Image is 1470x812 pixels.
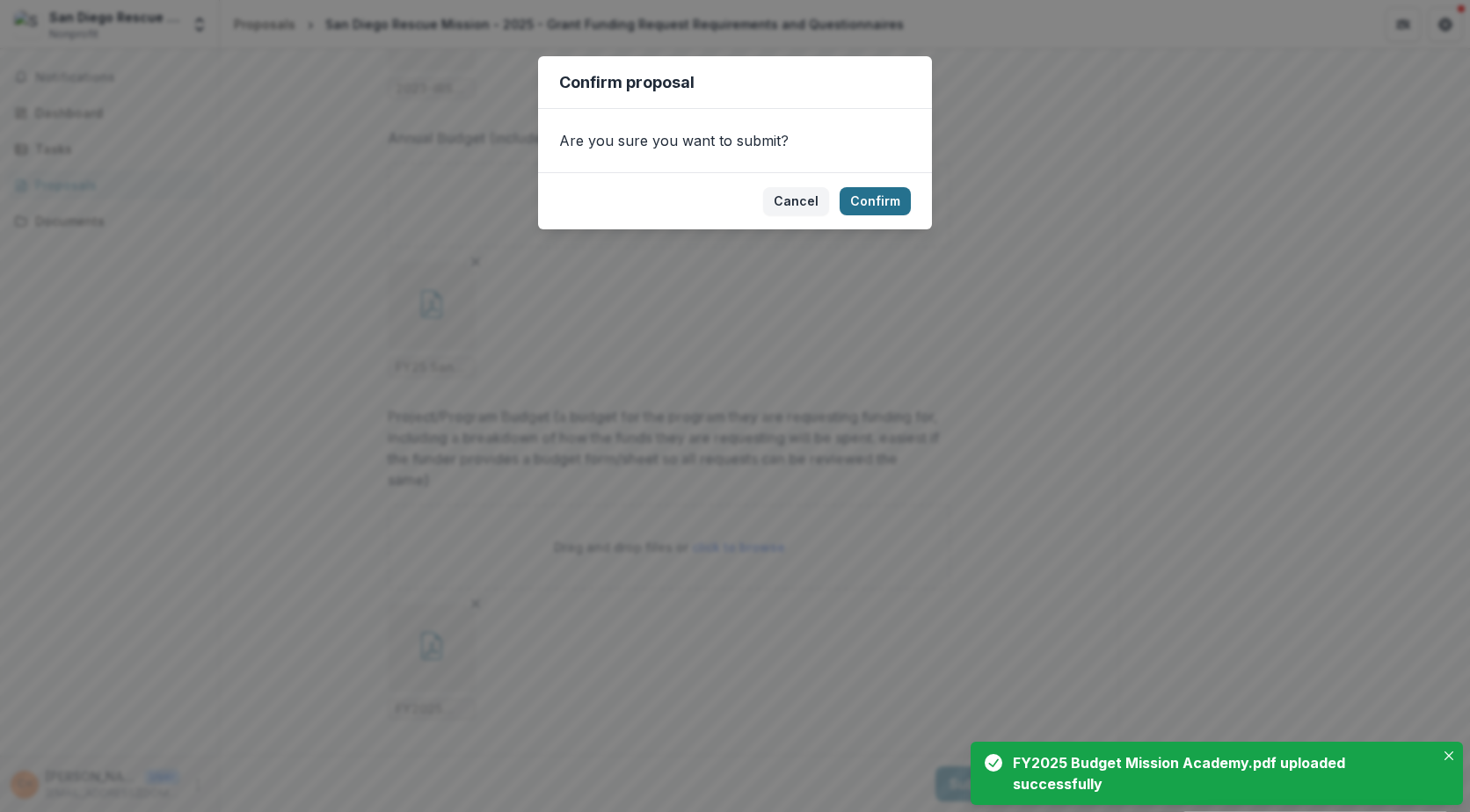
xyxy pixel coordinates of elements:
div: Notifications-bottom-right [964,735,1470,812]
div: Are you sure you want to submit? [538,109,932,172]
button: Confirm [840,187,911,215]
header: Confirm proposal [538,56,932,109]
div: FY2025 Budget Mission Academy.pdf uploaded successfully [1013,752,1428,794]
button: Cancel [763,187,829,215]
button: Close [1438,745,1459,766]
